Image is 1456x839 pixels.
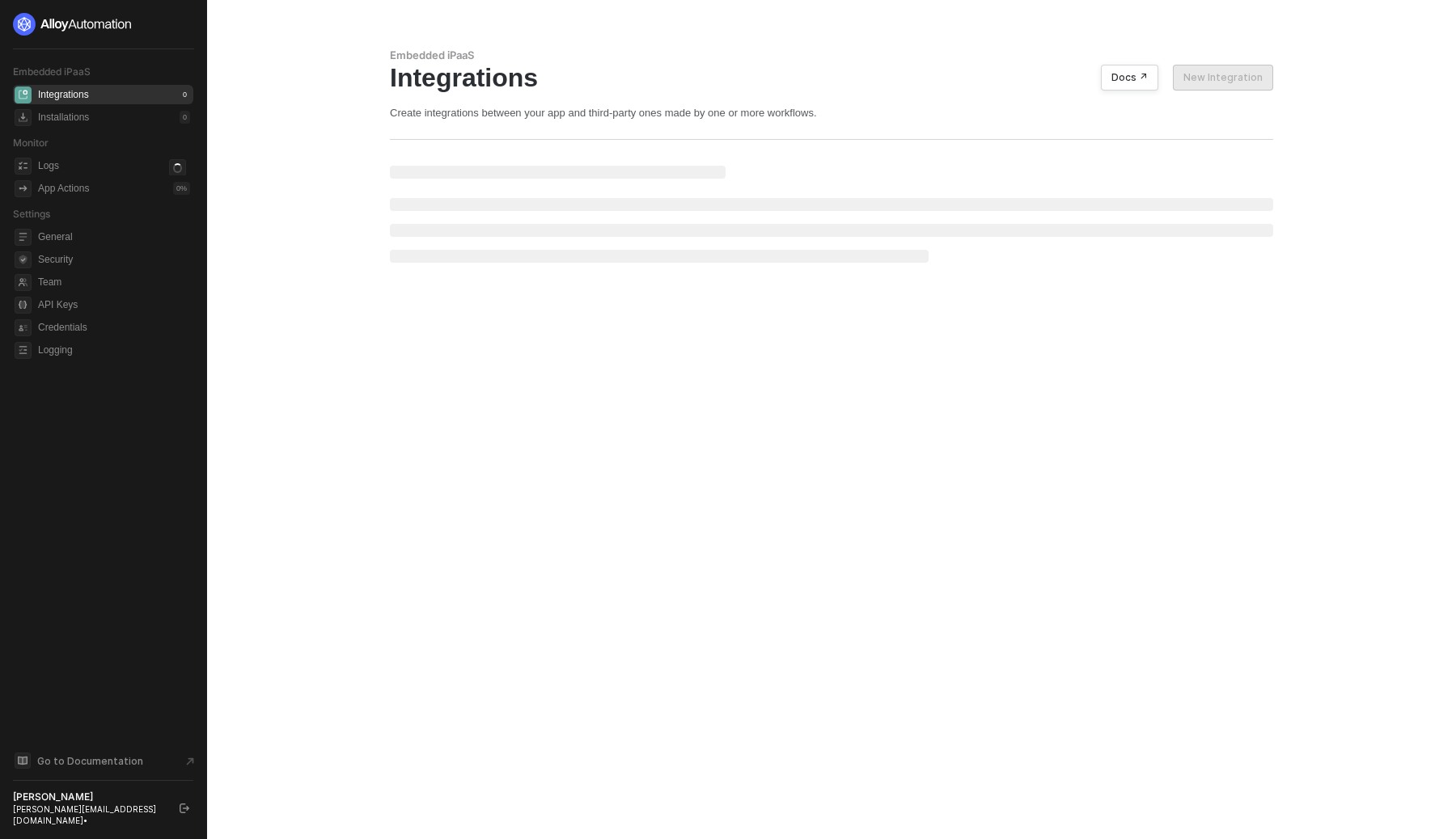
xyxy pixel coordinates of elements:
[13,13,193,36] a: logo
[15,319,32,336] span: credentials
[15,158,32,175] span: icon-logs
[390,62,1273,93] div: Integrations
[38,88,89,102] div: Integrations
[169,159,186,176] span: icon-loader
[38,159,59,173] div: Logs
[38,227,190,247] span: General
[15,180,32,197] span: icon-app-actions
[38,295,190,314] span: API Keys
[390,48,1273,62] div: Embedded iPaaS
[15,109,32,126] span: installations
[182,753,198,769] span: document-arrow
[15,274,32,291] span: team
[390,106,1273,120] div: Create integrations between your app and third-party ones made by one or more workflows.
[15,229,32,246] span: general
[13,208,50,220] span: Settings
[13,137,49,149] span: Monitor
[38,340,190,360] span: Logging
[173,182,190,195] div: 0 %
[180,111,190,124] div: 0
[180,88,190,101] div: 0
[13,751,194,770] a: Knowledge Base
[15,251,32,268] span: security
[15,86,32,103] span: integrations
[37,754,143,768] span: Go to Documentation
[180,803,189,813] span: logout
[15,297,32,314] span: api-key
[15,342,32,359] span: logging
[13,13,133,36] img: logo
[38,182,89,196] div: App Actions
[38,272,190,292] span: Team
[1111,71,1148,84] div: Docs ↗
[13,791,165,803] div: [PERSON_NAME]
[38,318,190,337] span: Credentials
[13,803,165,826] div: [PERSON_NAME][EMAIL_ADDRESS][DOMAIN_NAME] •
[15,753,31,769] span: documentation
[1101,65,1158,91] button: Docs ↗
[38,250,190,269] span: Security
[13,65,91,78] span: Embedded iPaaS
[38,111,89,124] div: Installations
[1173,65,1273,91] button: New Integration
